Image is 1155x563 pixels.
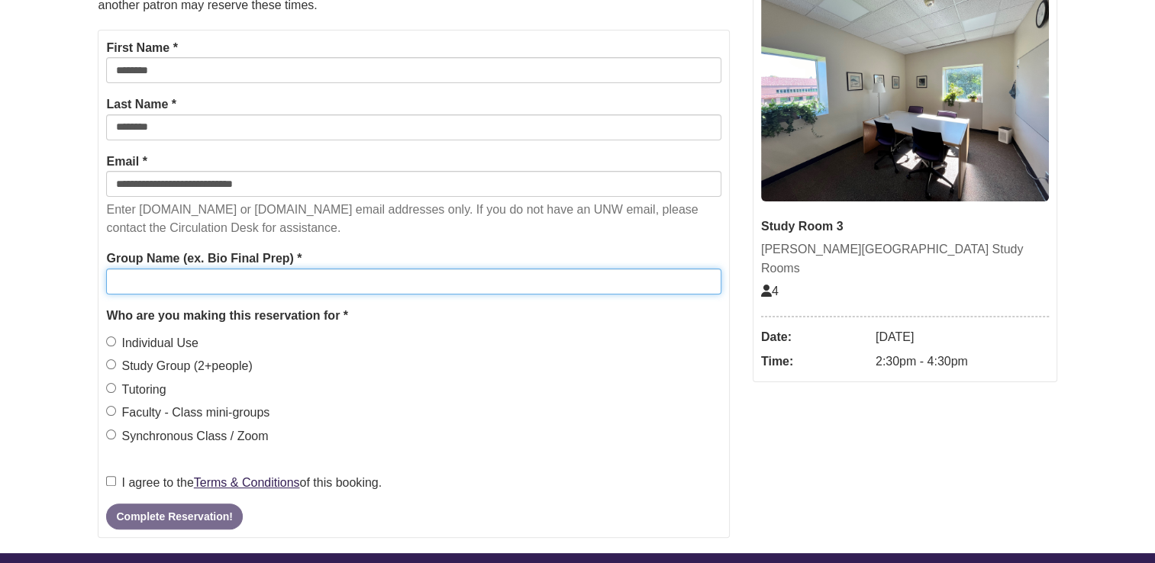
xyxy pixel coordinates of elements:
label: Tutoring [106,380,166,400]
input: Study Group (2+people) [106,359,116,369]
input: I agree to theTerms & Conditionsof this booking. [106,476,116,486]
dt: Date: [761,325,868,349]
input: Synchronous Class / Zoom [106,429,116,439]
label: First Name * [106,38,177,58]
dd: 2:30pm - 4:30pm [876,349,1049,374]
span: The capacity of this space [761,285,779,298]
label: Faculty - Class mini-groups [106,403,269,423]
div: Study Room 3 [761,217,1049,236]
dd: [DATE] [876,325,1049,349]
label: I agree to the of this booking. [106,473,382,493]
button: Complete Reservation! [106,503,242,529]
label: Individual Use [106,333,198,353]
a: Terms & Conditions [194,476,300,489]
label: Email * [106,152,147,172]
input: Tutoring [106,383,116,393]
legend: Who are you making this reservation for * [106,306,721,326]
div: [PERSON_NAME][GEOGRAPHIC_DATA] Study Rooms [761,240,1049,278]
label: Study Group (2+people) [106,356,252,376]
input: Faculty - Class mini-groups [106,406,116,416]
label: Last Name * [106,95,176,114]
input: Individual Use [106,336,116,346]
label: Synchronous Class / Zoom [106,426,268,446]
dt: Time: [761,349,868,374]
p: Enter [DOMAIN_NAME] or [DOMAIN_NAME] email addresses only. If you do not have an UNW email, pleas... [106,201,721,237]
label: Group Name (ex. Bio Final Prep) * [106,249,302,269]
